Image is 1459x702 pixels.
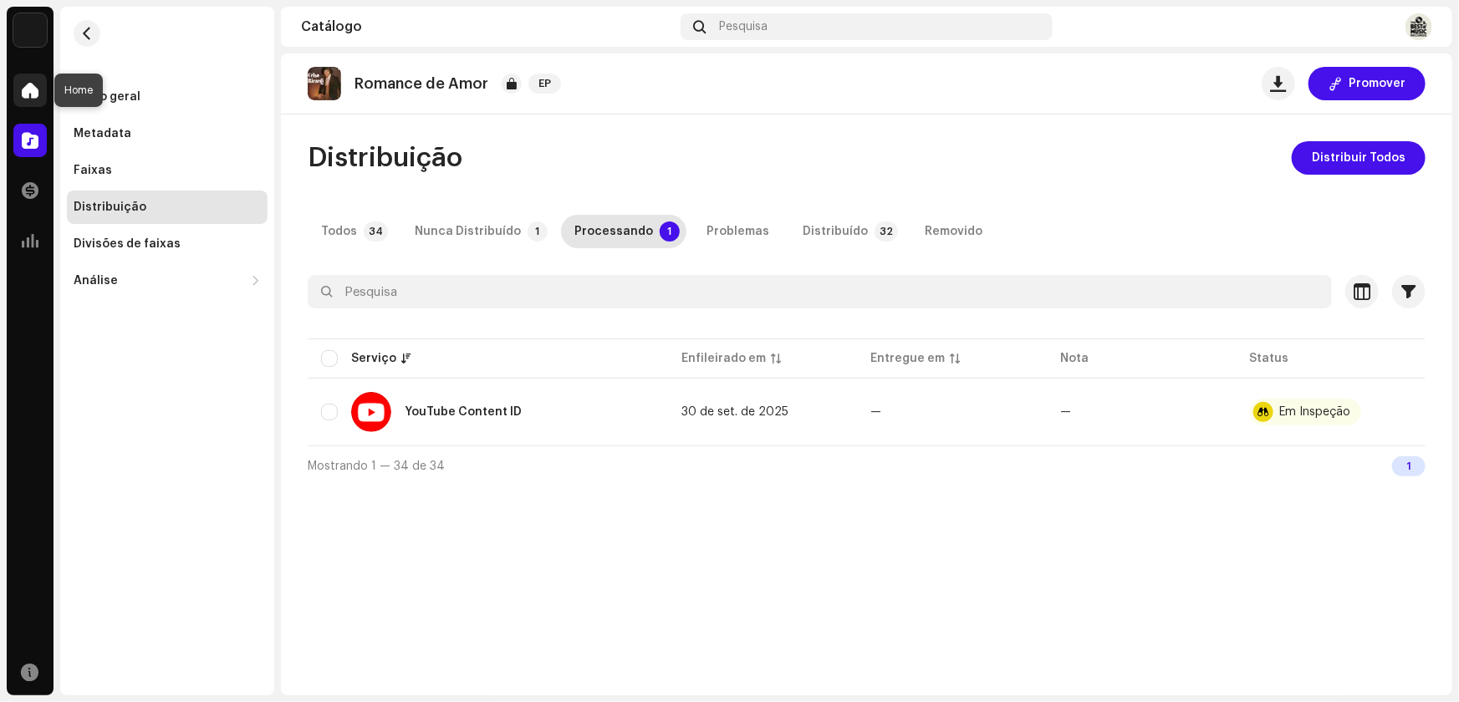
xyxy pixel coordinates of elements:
[574,215,653,248] div: Processando
[871,350,946,367] div: Entregue em
[660,221,680,242] p-badge: 1
[321,215,357,248] div: Todos
[925,215,982,248] div: Removido
[528,74,561,94] span: EP
[301,20,674,33] div: Catálogo
[74,90,140,104] div: Visão geral
[67,154,268,187] re-m-nav-item: Faixas
[803,215,868,248] div: Distribuído
[1309,67,1426,100] button: Promover
[67,227,268,261] re-m-nav-item: Divisões de faixas
[405,406,522,418] div: YouTube Content ID
[707,215,769,248] div: Problemas
[67,80,268,114] re-m-nav-item: Visão geral
[875,221,898,242] p-badge: 32
[681,350,766,367] div: Enfileirado em
[74,164,112,177] div: Faixas
[871,406,882,418] span: —
[528,221,548,242] p-badge: 1
[1312,141,1405,175] span: Distribuir Todos
[681,406,788,418] span: 30 de set. de 2025
[67,117,268,150] re-m-nav-item: Metadata
[74,201,146,214] div: Distribuição
[13,13,47,47] img: c86870aa-2232-4ba3-9b41-08f587110171
[308,141,462,175] span: Distribuição
[1060,406,1071,418] re-a-table-badge: —
[415,215,521,248] div: Nunca Distribuído
[720,20,768,33] span: Pesquisa
[1405,13,1432,40] img: e57eb16c-630c-45a0-b173-efee7d63fb15
[1349,67,1405,100] span: Promover
[364,221,388,242] p-badge: 34
[355,75,488,93] p: Romance de Amor
[1280,406,1351,418] div: Em Inspeção
[308,275,1332,308] input: Pesquisa
[74,274,118,287] div: Análise
[1292,141,1426,175] button: Distribuir Todos
[67,264,268,298] re-m-nav-dropdown: Análise
[74,237,181,251] div: Divisões de faixas
[308,67,341,100] img: 7289dd96-2483-4785-87f3-0e1658396c60
[308,460,445,472] span: Mostrando 1 — 34 de 34
[67,191,268,224] re-m-nav-item: Distribuição
[1392,456,1426,476] div: 1
[351,350,396,367] div: Serviço
[74,127,131,140] div: Metadata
